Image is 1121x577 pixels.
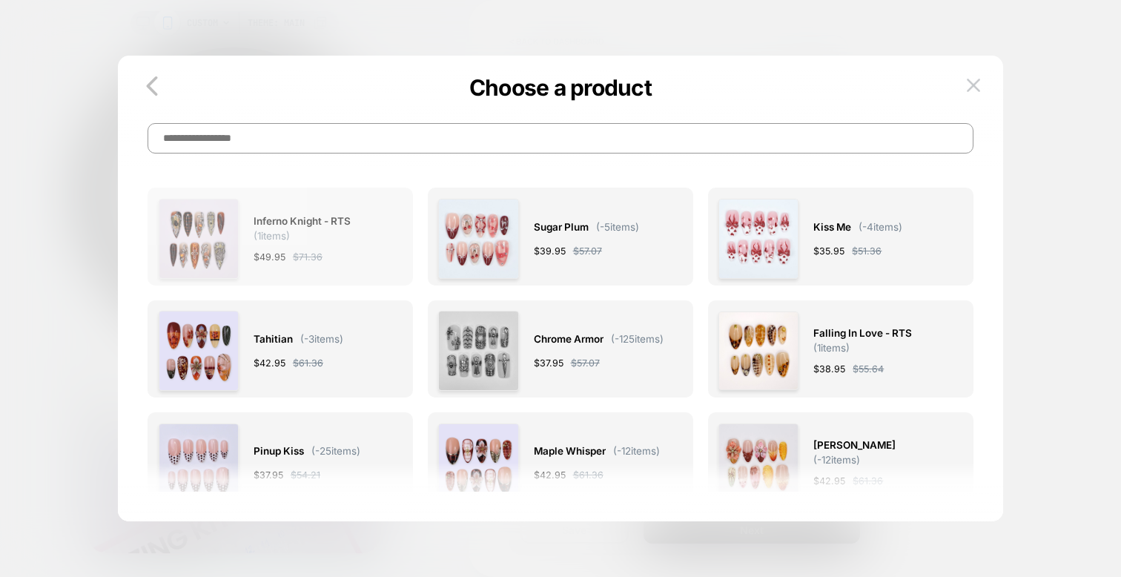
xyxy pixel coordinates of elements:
img: falling-in-love-handmade-custom-press-on-nails-by-lilynailsartco-9831241.jpg [718,311,798,390]
span: Chrome Armor [534,331,604,348]
span: $ 57.07 [573,243,602,259]
span: Kiss me [813,219,851,236]
span: ( -125 items) [611,333,664,345]
img: sugar-plum-handmade-custom-press-on-nails-by-lilynailsartco-8132967.jpg [438,199,518,279]
span: [PERSON_NAME] [813,437,896,454]
span: ( -5 items) [596,221,639,233]
img: amber-allure-handmade-custom-press-on-nails-by-lilynailsartco-8501392.jpg [718,423,798,504]
span: $ 51.36 [852,243,882,259]
img: kiss-me-handmade-custom-press-on-nails-by-lilynailsartco-7324844.jpg [718,199,798,279]
img: chrome-armor-handmade-custom-press-on-nails-by-lilynailsartco-2807654.jpg [438,311,518,391]
span: ( -12 items) [613,445,660,457]
span: Sugar Plum [534,219,589,236]
span: $ 57.07 [571,355,600,371]
span: View order confirmation › [87,296,196,307]
span: Falling in Love - RTS [813,325,912,342]
span: $ 35.95 [813,243,844,259]
span: $ 37.95 [534,355,563,371]
span: ( 1 items) [813,342,850,354]
span: $ 38.95 [813,361,845,377]
p: Choose a product [118,74,1002,101]
span: $ 61.36 [573,467,604,483]
span: Maple Whisper [534,443,606,460]
span: $ 42.95 [813,473,845,489]
span: $ 39.95 [534,243,566,259]
span: $ 42.95 [534,467,566,483]
span: ( -4 items) [859,221,902,233]
span: $ 55.64 [853,361,884,377]
span: ( -12 items) [813,454,860,466]
button: View order confirmation › [81,294,202,309]
img: fall_look_press_on_nails_by_lilynailsart.co.jpg [438,423,518,504]
span: $ 61.36 [853,473,883,489]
